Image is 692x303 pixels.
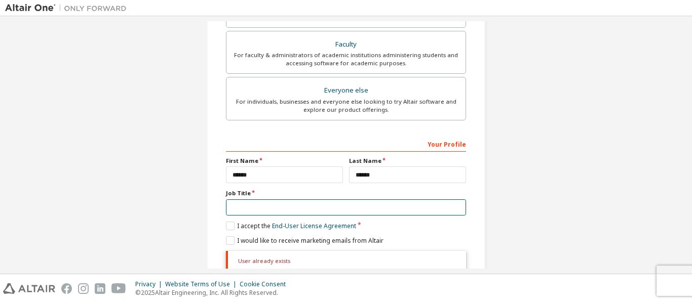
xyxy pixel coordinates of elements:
[226,157,343,165] label: First Name
[240,280,292,288] div: Cookie Consent
[78,283,89,294] img: instagram.svg
[233,37,459,52] div: Faculty
[226,251,466,292] div: Read and acccept EULA to continue
[226,222,356,230] label: I accept the
[226,236,383,245] label: I would like to receive marketing emails from Altair
[226,136,466,152] div: Your Profile
[165,280,240,288] div: Website Terms of Use
[135,288,292,297] p: © 2025 Altair Engineering, Inc. All Rights Reserved.
[111,283,126,294] img: youtube.svg
[233,51,459,67] div: For faculty & administrators of academic institutions administering students and accessing softwa...
[349,157,466,165] label: Last Name
[226,251,466,271] div: User already exists
[135,280,165,288] div: Privacy
[226,189,466,197] label: Job Title
[233,83,459,98] div: Everyone else
[233,98,459,114] div: For individuals, businesses and everyone else looking to try Altair software and explore our prod...
[5,3,132,13] img: Altair One
[95,283,105,294] img: linkedin.svg
[272,222,356,230] a: End-User License Agreement
[3,283,55,294] img: altair_logo.svg
[61,283,72,294] img: facebook.svg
